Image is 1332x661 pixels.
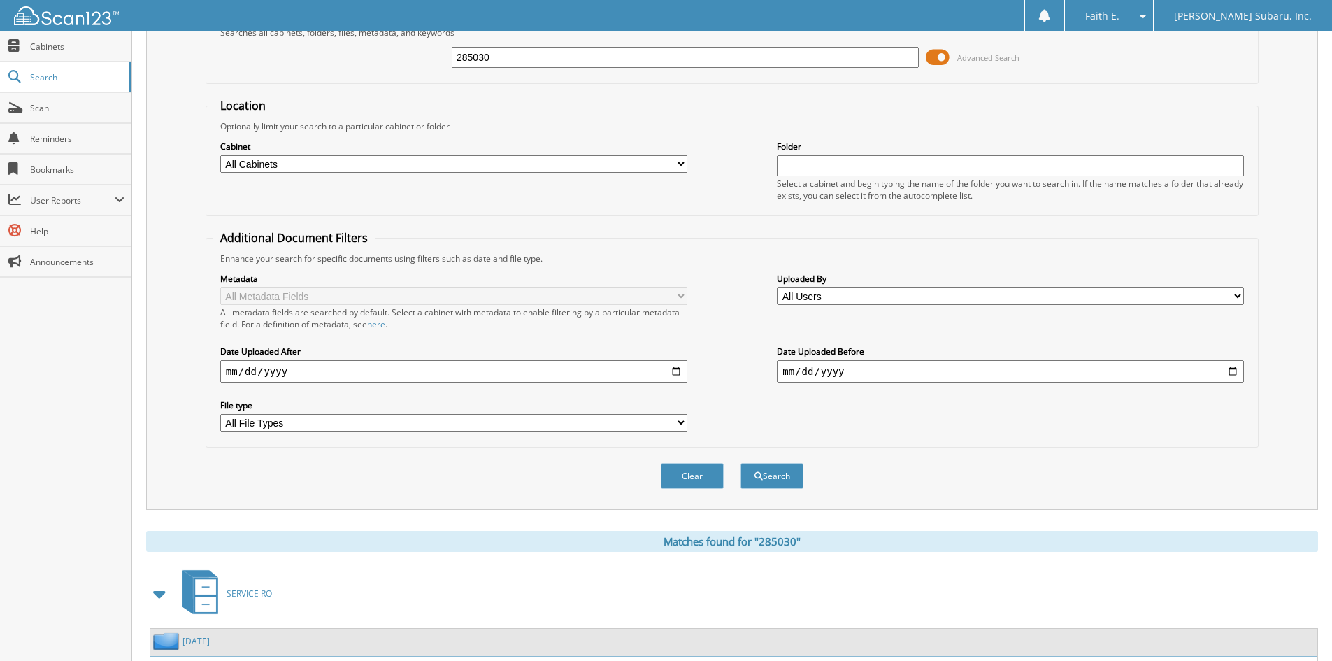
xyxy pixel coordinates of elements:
[777,346,1244,357] label: Date Uploaded Before
[146,531,1318,552] div: Matches found for "285030"
[30,256,124,268] span: Announcements
[30,164,124,176] span: Bookmarks
[777,360,1244,383] input: end
[213,120,1251,132] div: Optionally limit your search to a particular cabinet or folder
[1174,12,1312,20] span: [PERSON_NAME] Subaru, Inc.
[220,346,687,357] label: Date Uploaded After
[153,632,182,650] img: folder2.png
[661,463,724,489] button: Clear
[740,463,803,489] button: Search
[30,225,124,237] span: Help
[213,253,1251,264] div: Enhance your search for specific documents using filters such as date and file type.
[220,306,687,330] div: All metadata fields are searched by default. Select a cabinet with metadata to enable filtering b...
[30,41,124,52] span: Cabinets
[367,318,385,330] a: here
[957,52,1019,63] span: Advanced Search
[777,141,1244,152] label: Folder
[777,178,1244,201] div: Select a cabinet and begin typing the name of the folder you want to search in. If the name match...
[227,588,272,599] span: SERVICE RO
[220,360,687,383] input: start
[220,273,687,285] label: Metadata
[1085,12,1119,20] span: Faith E.
[30,194,115,206] span: User Reports
[213,98,273,113] legend: Location
[213,230,375,246] legend: Additional Document Filters
[220,399,687,411] label: File type
[30,133,124,145] span: Reminders
[174,566,272,621] a: SERVICE RO
[220,141,687,152] label: Cabinet
[777,273,1244,285] label: Uploaded By
[213,27,1251,38] div: Searches all cabinets, folders, files, metadata, and keywords
[14,6,119,25] img: scan123-logo-white.svg
[30,102,124,114] span: Scan
[30,71,122,83] span: Search
[182,635,210,647] a: [DATE]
